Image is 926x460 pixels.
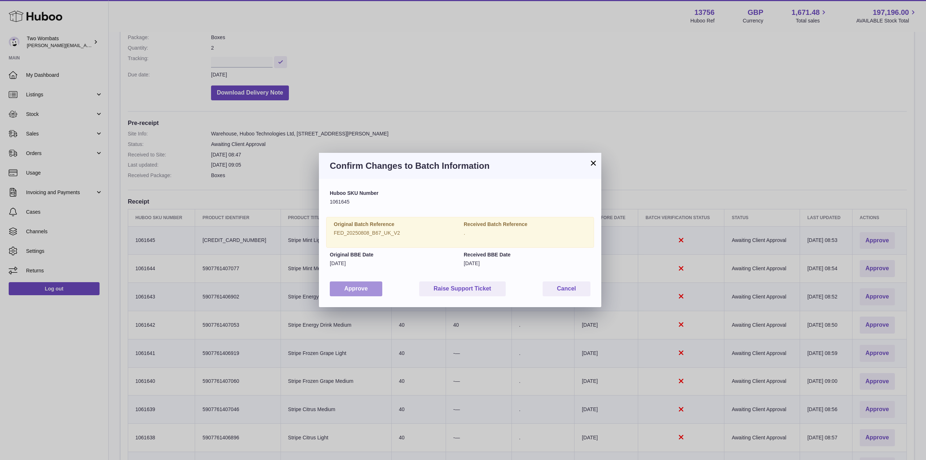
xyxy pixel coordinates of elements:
[330,260,456,267] p: [DATE]
[330,281,382,296] button: Approve
[464,251,590,258] label: Received BBE Date
[330,160,590,172] h3: Confirm Changes to Batch Information
[419,281,506,296] button: Raise Support Ticket
[330,251,456,258] label: Original BBE Date
[543,281,590,296] button: Cancel
[464,260,590,267] p: [DATE]
[334,221,456,228] label: Original Batch Reference
[330,190,590,205] div: 1061645
[464,221,586,228] label: Received Batch Reference
[334,230,456,237] p: FED_20250808_B67_UK_V2
[464,230,586,237] p: .
[589,159,598,167] button: ×
[330,190,590,197] label: Huboo SKU Number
